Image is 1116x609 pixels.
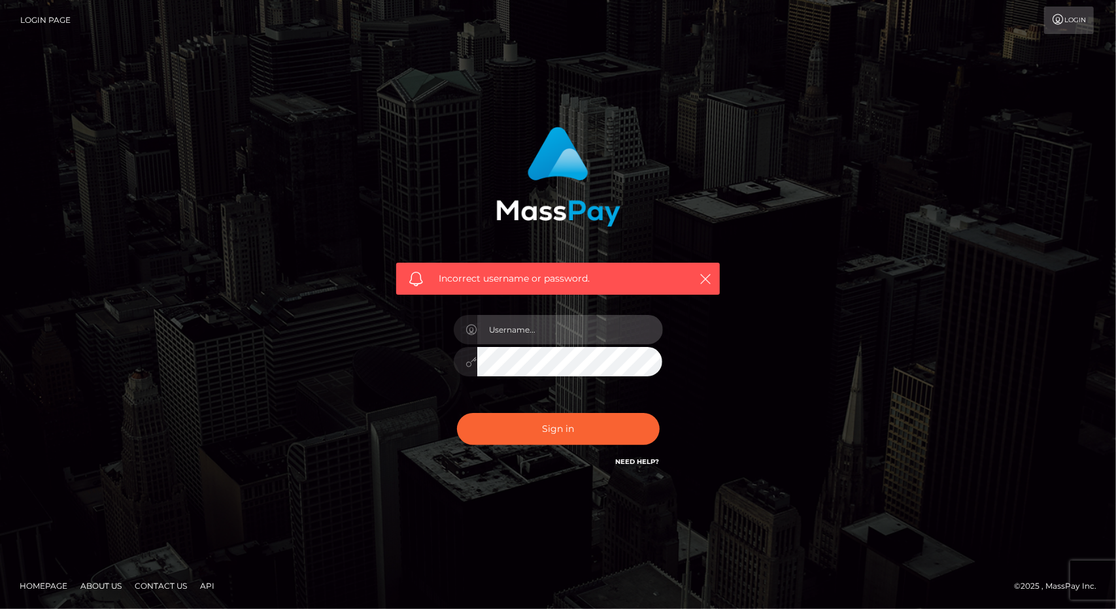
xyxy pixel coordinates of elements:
[14,576,73,596] a: Homepage
[1044,7,1094,34] a: Login
[457,413,660,445] button: Sign in
[75,576,127,596] a: About Us
[496,127,620,227] img: MassPay Login
[616,457,660,466] a: Need Help?
[129,576,192,596] a: Contact Us
[439,272,677,286] span: Incorrect username or password.
[477,315,663,344] input: Username...
[1014,579,1106,593] div: © 2025 , MassPay Inc.
[20,7,71,34] a: Login Page
[195,576,220,596] a: API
